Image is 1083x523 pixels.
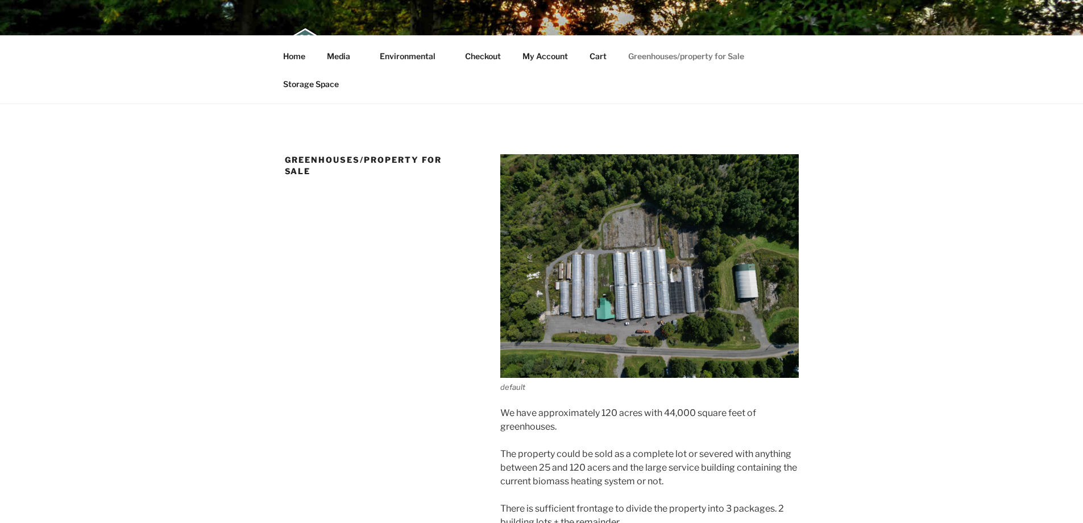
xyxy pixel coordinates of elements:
[273,42,810,98] nav: Top Menu
[500,382,798,393] figcaption: default
[513,42,578,70] a: My Account
[580,42,617,70] a: Cart
[500,406,798,434] p: We have approximately 120 acres with 44,000 square feet of greenhouses.
[273,42,316,70] a: Home
[285,27,325,73] img: Burt's Greenhouses
[455,42,511,70] a: Checkout
[273,70,349,98] a: Storage Space
[345,32,729,57] a: [PERSON_NAME] Greenhouses
[370,42,454,70] a: Environmental
[500,447,798,488] p: The property could be sold as a complete lot or severed with anything between 25 and 120 acers an...
[285,154,470,176] h1: Greenhouses/property for Sale
[619,42,754,70] a: Greenhouses/property for Sale
[317,42,368,70] a: Media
